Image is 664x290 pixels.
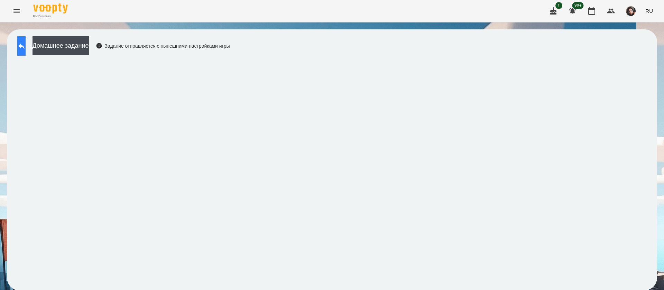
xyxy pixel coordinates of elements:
img: 415cf204168fa55e927162f296ff3726.jpg [626,6,636,16]
span: RU [645,7,653,15]
button: Домашнее задание [33,36,89,55]
span: 1 [555,2,562,9]
span: 99+ [572,2,584,9]
img: Voopty Logo [33,3,68,13]
button: Menu [8,3,25,19]
span: For Business [33,14,68,19]
div: Задание отправляется с нынешними настройками игры [96,43,230,49]
button: RU [643,4,656,17]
